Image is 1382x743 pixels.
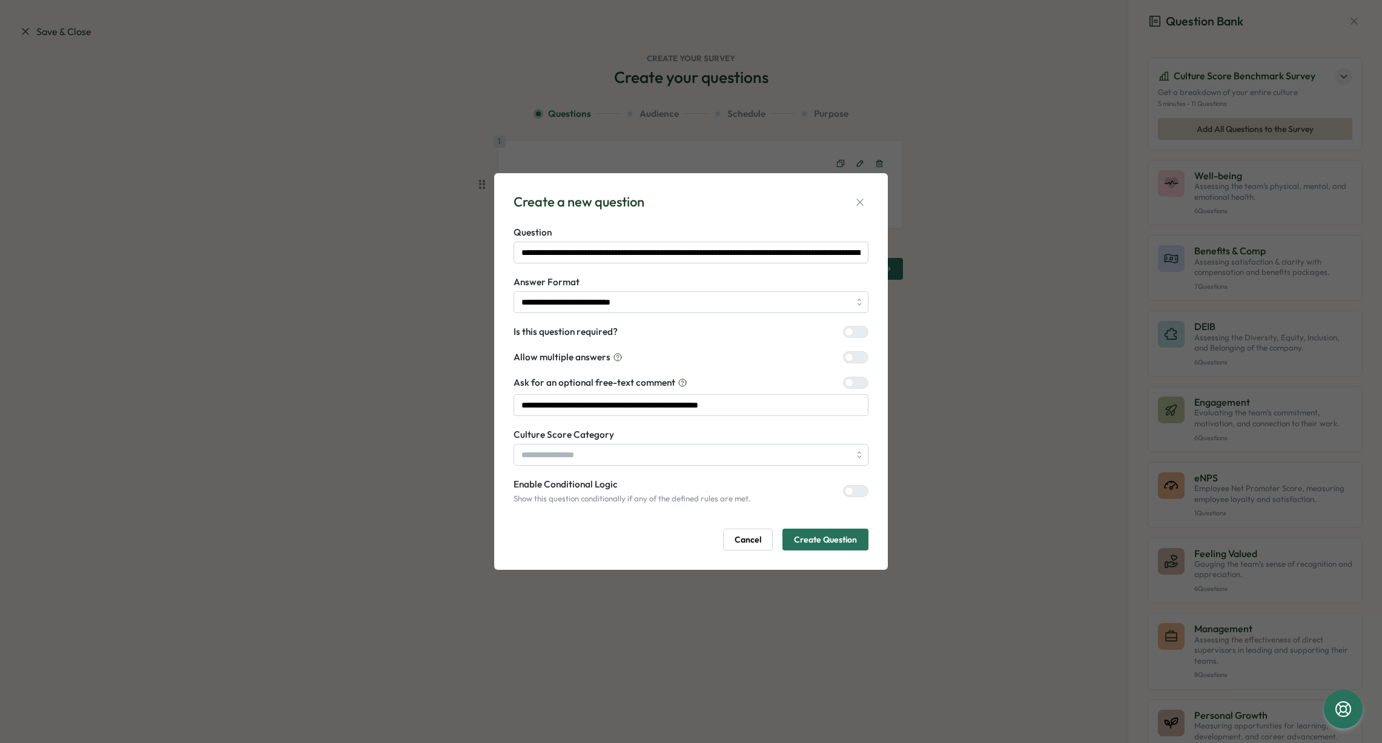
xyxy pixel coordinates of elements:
[514,351,610,364] span: Allow multiple answers
[514,193,644,211] div: Create a new question
[514,226,868,239] label: Question
[723,529,773,550] button: Cancel
[794,529,857,550] span: Create Question
[514,478,751,491] label: Enable Conditional Logic
[514,325,618,338] label: Is this question required?
[514,276,868,289] label: Answer Format
[735,529,761,550] span: Cancel
[514,376,675,389] span: Ask for an optional free-text comment
[514,494,751,504] p: Show this question conditionally if any of the defined rules are met.
[782,529,868,550] button: Create Question
[514,428,868,441] label: Culture Score Category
